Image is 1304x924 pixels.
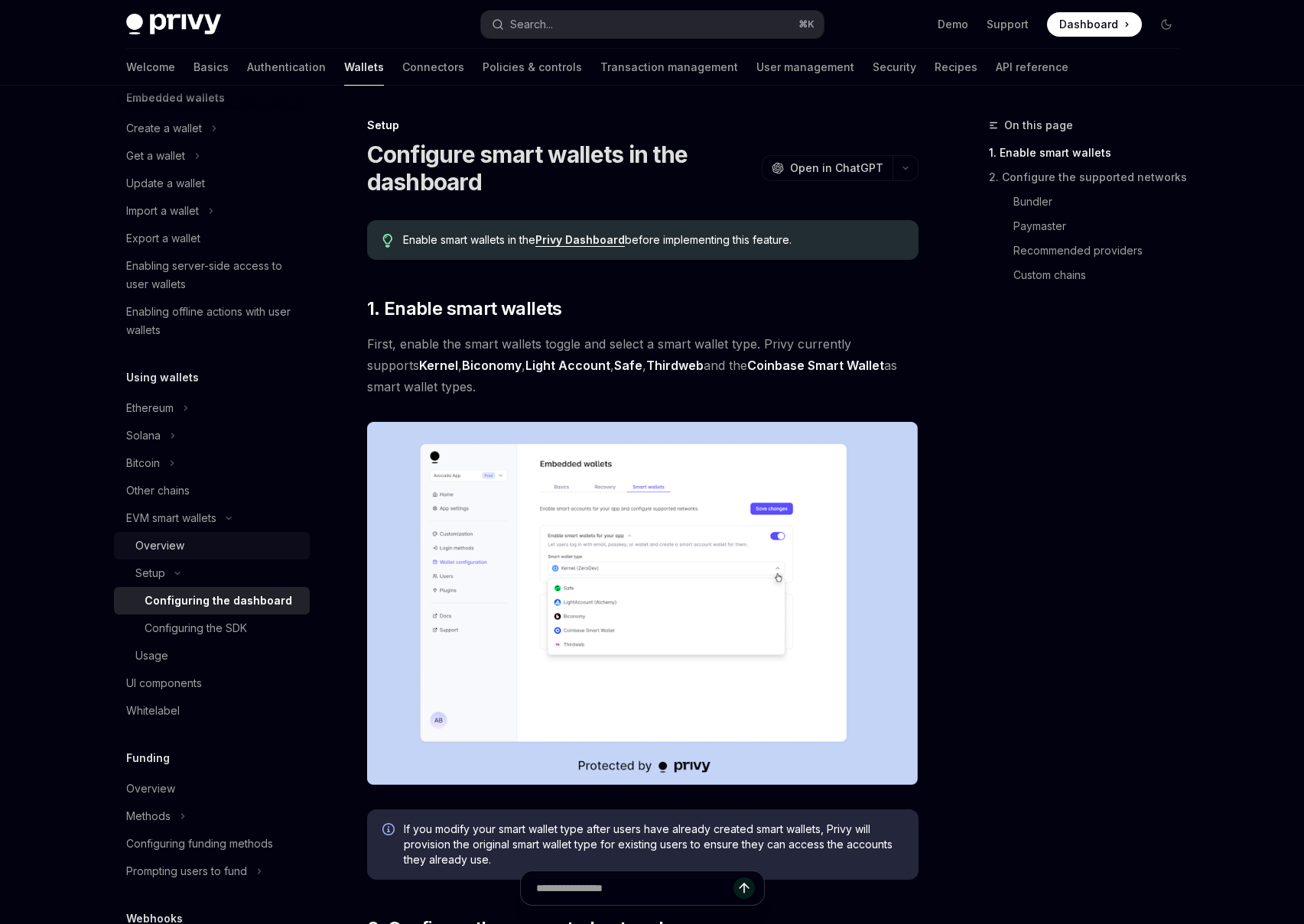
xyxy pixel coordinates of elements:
a: Connectors [402,49,464,86]
span: ⌘ K [798,18,815,31]
a: Kernel [419,358,458,374]
div: Setup [367,118,919,133]
a: Policies & controls [483,49,582,86]
div: Configuring funding methods [126,835,273,853]
a: Transaction management [600,49,738,86]
span: Dashboard [1059,17,1118,32]
a: Biconomy [462,358,522,374]
svg: Tip [382,234,393,248]
a: Export a wallet [114,225,310,252]
svg: Info [382,823,398,838]
a: Welcome [126,49,175,86]
a: Usage [114,642,310,669]
a: 1. Enable smart wallets [989,141,1191,165]
span: Open in ChatGPT [790,160,883,176]
a: UI components [114,669,310,697]
div: EVM smart wallets [126,509,216,527]
h1: Configure smart wallets in the dashboard [367,141,756,196]
a: Configuring the SDK [114,614,310,642]
button: Toggle dark mode [1154,12,1179,37]
span: 1. Enable smart wallets [367,297,562,321]
a: Dashboard [1047,12,1142,37]
div: UI components [126,674,202,692]
a: Bundler [1013,190,1191,214]
a: Update a wallet [114,170,310,197]
a: Enabling server-side access to user wallets [114,252,310,298]
div: Create a wallet [126,119,202,138]
a: User management [756,49,854,86]
a: Paymaster [1013,214,1191,238]
div: Configuring the dashboard [145,592,292,610]
a: Recommended providers [1013,238,1191,263]
h5: Using wallets [126,368,199,387]
a: Privy Dashboard [535,233,625,247]
a: Security [873,49,916,86]
a: Recipes [935,49,977,86]
a: Wallets [344,49,384,86]
a: Thirdweb [646,358,704,374]
span: Enable smart wallets in the before implementing this feature. [403,232,902,248]
a: Demo [938,17,968,32]
a: Custom chains [1013,263,1191,287]
button: Open in ChatGPT [762,155,893,181]
img: Sample enable smart wallets [367,422,919,785]
span: On this page [1004,116,1073,135]
img: dark logo [126,14,221,35]
div: Import a wallet [126,202,199,220]
div: Update a wallet [126,174,205,193]
a: Basics [193,49,229,86]
div: Get a wallet [126,147,185,165]
a: Support [987,17,1029,32]
div: Usage [135,647,168,665]
a: Overview [114,532,310,559]
div: Setup [135,564,165,582]
a: Overview [114,775,310,802]
h5: Funding [126,749,170,767]
button: Search...⌘K [481,11,824,38]
div: Search... [510,15,553,34]
div: Enabling offline actions with user wallets [126,303,301,339]
span: First, enable the smart wallets toggle and select a smart wallet type. Privy currently supports ,... [367,333,919,397]
span: If you modify your smart wallet type after users have already created smart wallets, Privy will p... [404,822,903,867]
a: Other chains [114,477,310,504]
a: Configuring the dashboard [114,587,310,614]
a: Light Account [525,358,610,374]
a: Safe [614,358,642,374]
div: Whitelabel [126,702,180,720]
div: Export a wallet [126,229,200,248]
a: Configuring funding methods [114,830,310,858]
a: Coinbase Smart Wallet [747,358,884,374]
a: Whitelabel [114,697,310,725]
div: Other chains [126,481,190,500]
div: Solana [126,426,161,445]
div: Bitcoin [126,454,160,472]
div: Prompting users to fund [126,862,247,880]
div: Methods [126,807,171,825]
a: API reference [996,49,1068,86]
div: Ethereum [126,399,174,417]
div: Overview [126,780,175,798]
a: Enabling offline actions with user wallets [114,298,310,344]
div: Enabling server-side access to user wallets [126,257,301,293]
a: 2. Configure the supported networks [989,165,1191,190]
div: Configuring the SDK [145,619,247,637]
button: Send message [733,877,755,899]
div: Overview [135,537,184,555]
a: Authentication [247,49,326,86]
